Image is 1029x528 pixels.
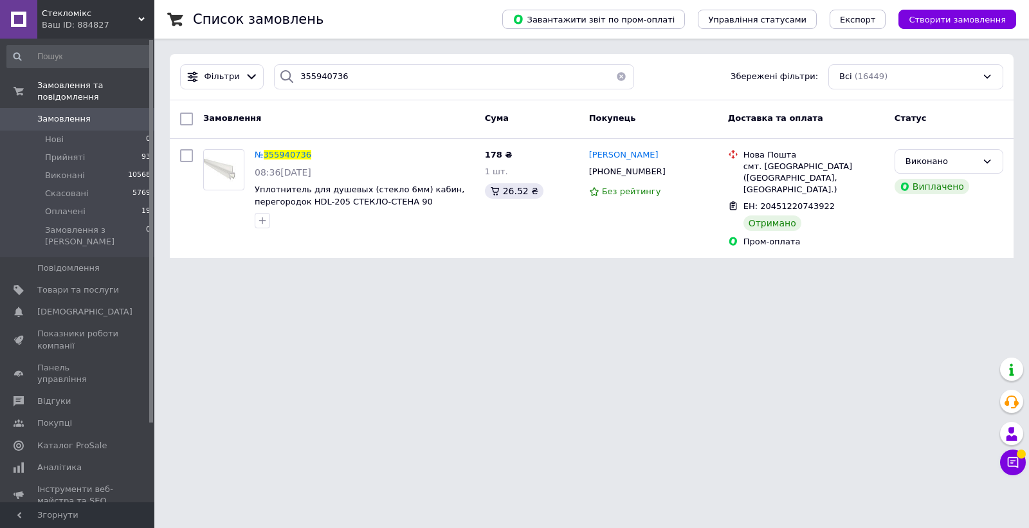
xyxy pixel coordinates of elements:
[193,12,323,27] h1: Список замовлень
[274,64,634,89] input: Пошук за номером замовлення, ПІБ покупця, номером телефону, Email, номером накладної
[485,183,543,199] div: 26.52 ₴
[37,462,82,473] span: Аналітика
[204,154,244,186] img: Фото товару
[485,167,508,176] span: 1 шт.
[895,113,927,123] span: Статус
[731,71,818,83] span: Збережені фільтри:
[37,484,119,507] span: Інструменти веб-майстра та SEO
[906,155,977,168] div: Виконано
[42,8,138,19] span: Стекломікс
[42,19,154,31] div: Ваш ID: 884827
[128,170,150,181] span: 10568
[37,417,72,429] span: Покупці
[37,396,71,407] span: Відгуки
[45,152,85,163] span: Прийняті
[909,15,1006,24] span: Створити замовлення
[602,187,661,196] span: Без рейтингу
[513,14,675,25] span: Завантажити звіт по пром-оплаті
[255,167,311,178] span: 08:36[DATE]
[45,170,85,181] span: Виконані
[708,15,806,24] span: Управління статусами
[743,215,801,231] div: Отримано
[589,150,659,159] span: [PERSON_NAME]
[37,306,132,318] span: [DEMOGRAPHIC_DATA]
[37,262,100,274] span: Повідомлення
[37,284,119,296] span: Товари та послуги
[141,152,150,163] span: 93
[589,167,666,176] span: [PHONE_NUMBER]
[132,188,150,199] span: 5769
[255,185,465,218] a: Уплотнитель для душевых (стекло 6мм) кабин, перегородок HDL-205 СТЕКЛО-СТЕНА 90 ГРАДУСОВ
[698,10,817,29] button: Управління статусами
[45,188,89,199] span: Скасовані
[502,10,685,29] button: Завантажити звіт по пром-оплаті
[743,236,884,248] div: Пром-оплата
[255,150,311,159] a: №355940736
[898,10,1016,29] button: Створити замовлення
[839,71,852,83] span: Всі
[728,113,823,123] span: Доставка та оплата
[45,224,146,248] span: Замовлення з [PERSON_NAME]
[37,362,119,385] span: Панель управління
[6,45,152,68] input: Пошук
[146,224,150,248] span: 0
[146,134,150,145] span: 0
[37,328,119,351] span: Показники роботи компанії
[608,64,634,89] button: Очистить
[743,149,884,161] div: Нова Пошта
[840,15,876,24] span: Експорт
[589,113,636,123] span: Покупець
[743,161,884,196] div: смт. [GEOGRAPHIC_DATA] ([GEOGRAPHIC_DATA], [GEOGRAPHIC_DATA].)
[203,113,261,123] span: Замовлення
[255,150,264,159] span: №
[886,14,1016,24] a: Створити замовлення
[141,206,150,217] span: 19
[743,201,835,211] span: ЕН: 20451220743922
[855,71,888,81] span: (16449)
[1000,450,1026,475] button: Чат з покупцем
[264,150,311,159] span: 355940736
[37,80,154,103] span: Замовлення та повідомлення
[205,71,240,83] span: Фільтри
[37,113,91,125] span: Замовлення
[37,440,107,451] span: Каталог ProSale
[45,134,64,145] span: Нові
[485,113,509,123] span: Cума
[830,10,886,29] button: Експорт
[589,149,659,161] a: [PERSON_NAME]
[485,150,513,159] span: 178 ₴
[895,179,969,194] div: Виплачено
[45,206,86,217] span: Оплачені
[203,149,244,190] a: Фото товару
